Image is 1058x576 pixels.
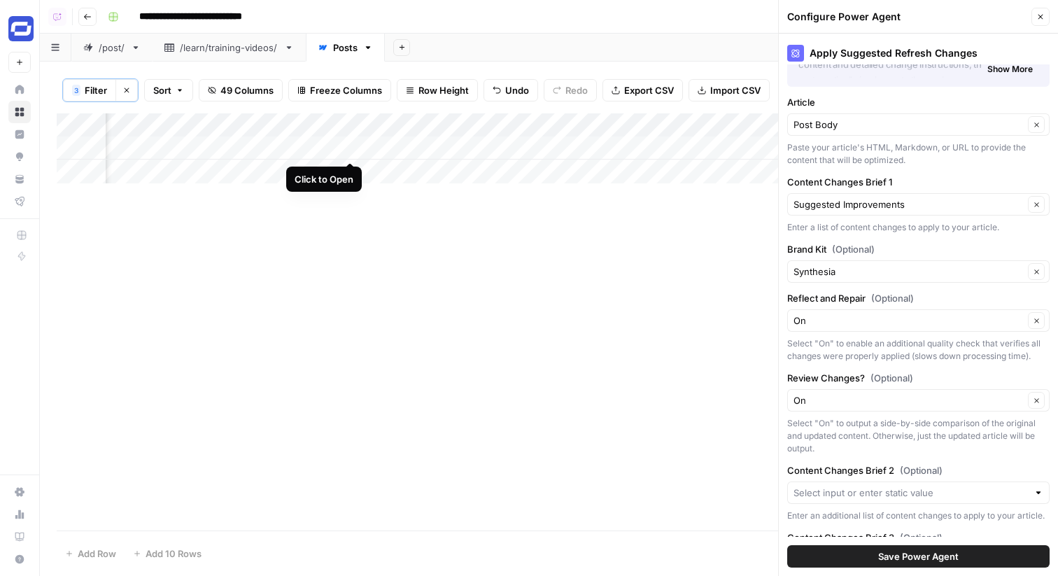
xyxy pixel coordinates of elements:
button: Help + Support [8,548,31,570]
span: 3 [74,85,78,96]
label: Content Changes Brief 2 [787,463,1050,477]
div: Select "On" to enable an additional quality check that verifies all changes were properly applied... [787,337,1050,363]
span: Show More [987,63,1033,76]
button: 49 Columns [199,79,283,101]
p: This agent helps content teams efficiently update and improve existing articles while maintaining... [798,13,1038,73]
a: Insights [8,123,31,146]
input: On [793,393,1024,407]
button: Add 10 Rows [125,542,210,565]
input: Synthesia [793,265,1024,279]
button: Redo [544,79,597,101]
span: Import CSV [710,83,761,97]
span: Row Height [418,83,469,97]
a: Usage [8,503,31,526]
span: Freeze Columns [310,83,382,97]
label: Article [787,95,1050,109]
span: (Optional) [832,242,875,256]
span: (Optional) [900,463,943,477]
input: On [793,314,1024,328]
span: Export CSV [624,83,674,97]
div: Apply Suggested Refresh Changes [787,45,1050,62]
button: Row Height [397,79,478,101]
span: Undo [505,83,529,97]
a: Browse [8,101,31,123]
div: 3 [72,85,80,96]
span: (Optional) [871,291,914,305]
label: Reflect and Repair [787,291,1050,305]
span: Filter [85,83,107,97]
button: 3Filter [63,79,115,101]
a: /post/ [71,34,153,62]
div: Paste your article's HTML, Markdown, or URL to provide the content that will be optimized. [787,141,1050,167]
span: 49 Columns [220,83,274,97]
div: Posts [333,41,358,55]
label: Content Changes Brief 3 [787,531,1050,545]
span: Sort [153,83,171,97]
span: Add Row [78,547,116,561]
button: Freeze Columns [288,79,391,101]
div: /post/ [99,41,125,55]
a: Learning Hub [8,526,31,548]
a: Opportunities [8,146,31,168]
a: Home [8,78,31,101]
div: Enter a list of content changes to apply to your article. [787,221,1050,234]
button: Add Row [57,542,125,565]
input: Post Body [793,118,1024,132]
button: Export CSV [602,79,683,101]
button: Save Power Agent [787,545,1050,568]
a: Posts [306,34,385,62]
button: Workspace: Synthesia [8,11,31,46]
span: Save Power Agent [878,549,959,563]
span: Redo [565,83,588,97]
button: Show More [982,60,1038,78]
div: /learn/training-videos/ [180,41,278,55]
label: Content Changes Brief 1 [787,175,1050,189]
span: (Optional) [900,531,943,545]
a: Settings [8,481,31,503]
div: Click to Open [295,172,353,186]
img: Synthesia Logo [8,16,34,41]
a: /learn/training-videos/ [153,34,306,62]
input: Suggested Improvements [793,197,1024,211]
button: Sort [144,79,193,101]
a: Your Data [8,168,31,190]
button: Undo [484,79,538,101]
span: (Optional) [870,371,913,385]
a: Flightpath [8,190,31,213]
div: Select "On" to output a side-by-side comparison of the original and updated content. Otherwise, j... [787,417,1050,455]
button: Import CSV [689,79,770,101]
label: Review Changes? [787,371,1050,385]
label: Brand Kit [787,242,1050,256]
span: Add 10 Rows [146,547,202,561]
div: Enter an additional list of content changes to apply to your article. [787,510,1050,522]
input: Select input or enter static value [793,486,1028,500]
